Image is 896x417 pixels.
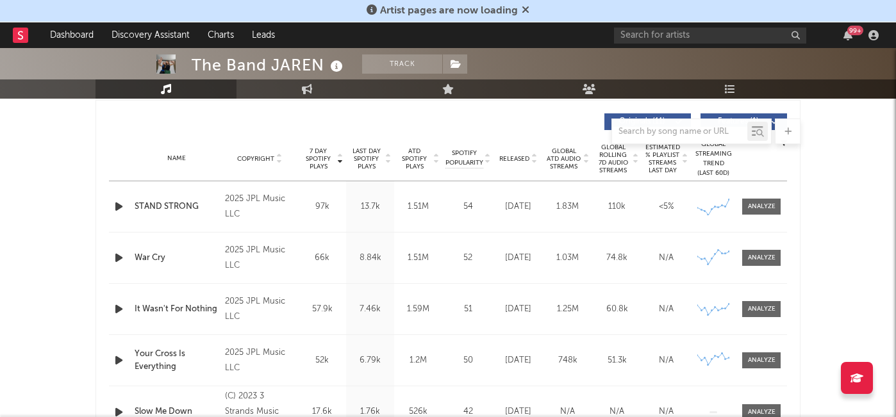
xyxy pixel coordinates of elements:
span: Originals ( 11 ) [613,118,672,126]
div: <5% [645,200,688,213]
span: Global ATD Audio Streams [546,147,581,170]
div: 50 [445,354,490,367]
div: 1.51M [397,252,439,265]
button: Track [362,54,442,74]
div: 110k [595,200,638,213]
div: 8.84k [349,252,391,265]
div: [DATE] [497,252,540,265]
a: Leads [243,22,284,48]
div: N/A [645,252,688,265]
a: Charts [199,22,243,48]
a: Your Cross Is Everything [135,348,219,373]
div: 748k [546,354,589,367]
div: 52 [445,252,490,265]
span: Artist pages are now loading [380,6,518,16]
div: 54 [445,200,490,213]
div: 7.46k [349,303,391,316]
div: The Band JAREN [192,54,346,76]
button: Features(1) [701,113,787,130]
span: Copyright [237,155,274,163]
div: 1.59M [397,303,439,316]
input: Search for artists [614,28,806,44]
div: 1.25M [546,303,589,316]
a: It Wasn't For Nothing [135,303,219,316]
span: Features ( 1 ) [709,118,768,126]
div: 2025 JPL Music LLC [225,294,295,325]
div: 60.8k [595,303,638,316]
div: 74.8k [595,252,638,265]
div: Global Streaming Trend (Last 60D) [694,140,733,178]
div: 1.03M [546,252,589,265]
button: Originals(11) [604,113,691,130]
div: [DATE] [497,303,540,316]
div: 97k [301,200,343,213]
span: Spotify Popularity [445,149,483,168]
div: 6.79k [349,354,391,367]
div: 13.7k [349,200,391,213]
span: Estimated % Playlist Streams Last Day [645,143,680,174]
div: 2025 JPL Music LLC [225,192,295,222]
span: Released [499,155,529,163]
span: Dismiss [522,6,529,16]
a: Discovery Assistant [103,22,199,48]
span: Global Rolling 7D Audio Streams [595,143,631,174]
div: 2025 JPL Music LLC [225,345,295,376]
div: 1.83M [546,200,589,213]
a: War Cry [135,252,219,265]
a: Dashboard [41,22,103,48]
input: Search by song name or URL [612,127,747,137]
a: STAND STRONG [135,200,219,213]
div: [DATE] [497,354,540,367]
div: Name [135,154,219,163]
span: 7 Day Spotify Plays [301,147,335,170]
div: 52k [301,354,343,367]
div: N/A [645,303,688,316]
div: 2025 JPL Music LLC [225,243,295,274]
span: Last Day Spotify Plays [349,147,383,170]
button: 99+ [843,30,852,40]
div: 1.51M [397,200,439,213]
div: 66k [301,252,343,265]
div: [DATE] [497,200,540,213]
div: 57.9k [301,303,343,316]
div: 51.3k [595,354,638,367]
div: N/A [645,354,688,367]
span: ATD Spotify Plays [397,147,431,170]
div: 1.2M [397,354,439,367]
div: 51 [445,303,490,316]
div: 99 + [847,26,863,35]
